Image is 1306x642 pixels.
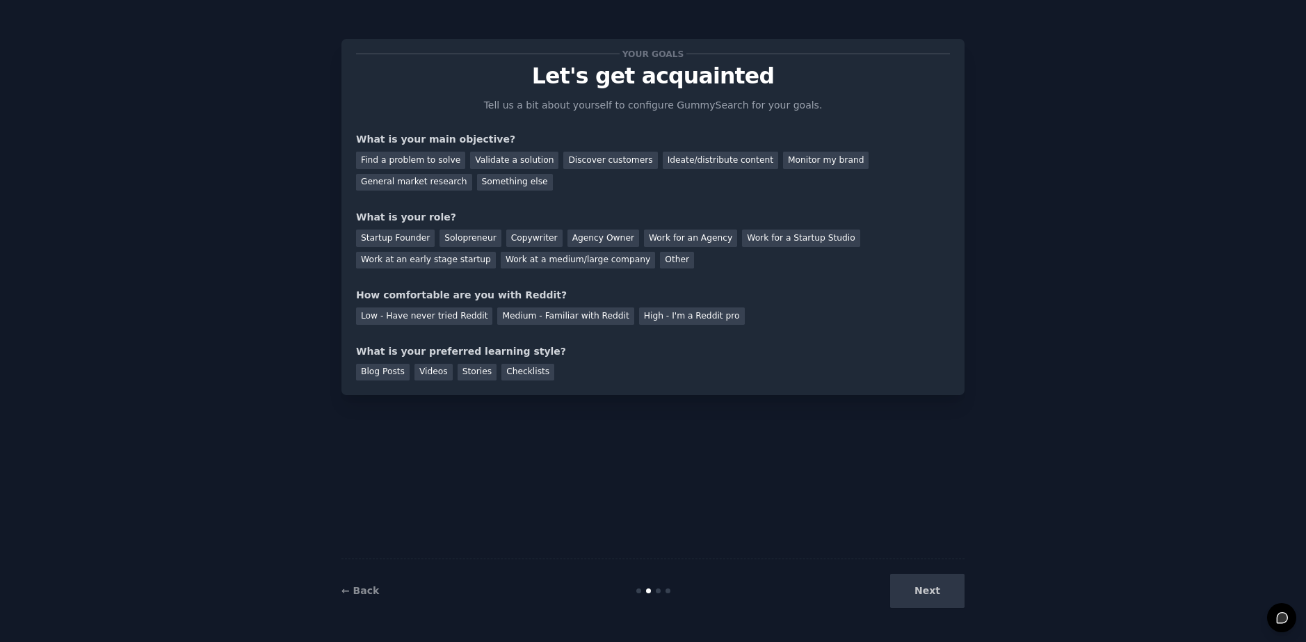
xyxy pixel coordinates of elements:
span: Your goals [620,47,686,61]
div: What is your preferred learning style? [356,344,950,359]
div: Discover customers [563,152,657,169]
div: Solopreneur [440,230,501,247]
p: Tell us a bit about yourself to configure GummySearch for your goals. [478,98,828,113]
p: Let's get acquainted [356,64,950,88]
div: Copywriter [506,230,563,247]
a: ← Back [341,585,379,596]
div: What is your role? [356,210,950,225]
div: Work for a Startup Studio [742,230,860,247]
div: Startup Founder [356,230,435,247]
div: What is your main objective? [356,132,950,147]
div: Medium - Familiar with Reddit [497,307,634,325]
div: How comfortable are you with Reddit? [356,288,950,303]
div: Agency Owner [567,230,639,247]
div: Work at a medium/large company [501,252,655,269]
div: Validate a solution [470,152,558,169]
div: Blog Posts [356,364,410,381]
div: Other [660,252,694,269]
div: General market research [356,174,472,191]
div: Monitor my brand [783,152,869,169]
div: Ideate/distribute content [663,152,778,169]
div: Low - Have never tried Reddit [356,307,492,325]
div: Checklists [501,364,554,381]
div: Stories [458,364,497,381]
div: Work for an Agency [644,230,737,247]
div: High - I'm a Reddit pro [639,307,745,325]
div: Work at an early stage startup [356,252,496,269]
div: Something else [477,174,553,191]
div: Find a problem to solve [356,152,465,169]
div: Videos [414,364,453,381]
